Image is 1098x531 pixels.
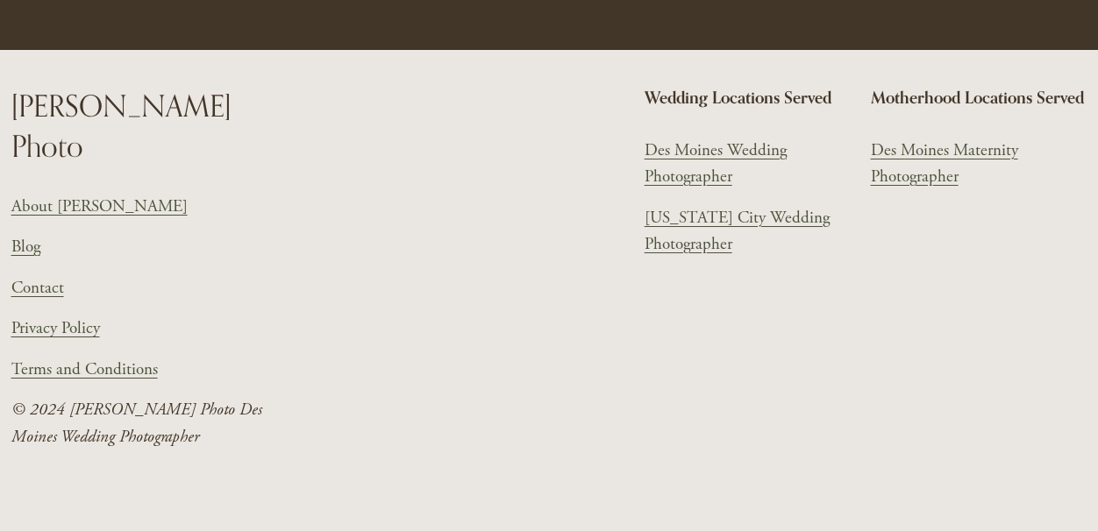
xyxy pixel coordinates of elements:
a: Privacy Policy [11,315,100,342]
a: [US_STATE] City Wedding Photographer [645,205,861,258]
strong: Wedding Locations Served [645,87,831,108]
em: © 2024 [PERSON_NAME] Photo Des Moines Wedding Photographer [11,400,267,446]
a: Des Moines Wedding Photographer [645,138,861,191]
strong: Motherhood Locations Served [871,87,1084,108]
a: About [PERSON_NAME] [11,194,188,220]
a: Terms and Conditions [11,357,158,383]
a: Blog [11,234,40,260]
h3: [PERSON_NAME] Photo [11,86,273,166]
a: Contact [11,275,64,301]
a: Des Moines Maternity Photographer [871,138,1087,191]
